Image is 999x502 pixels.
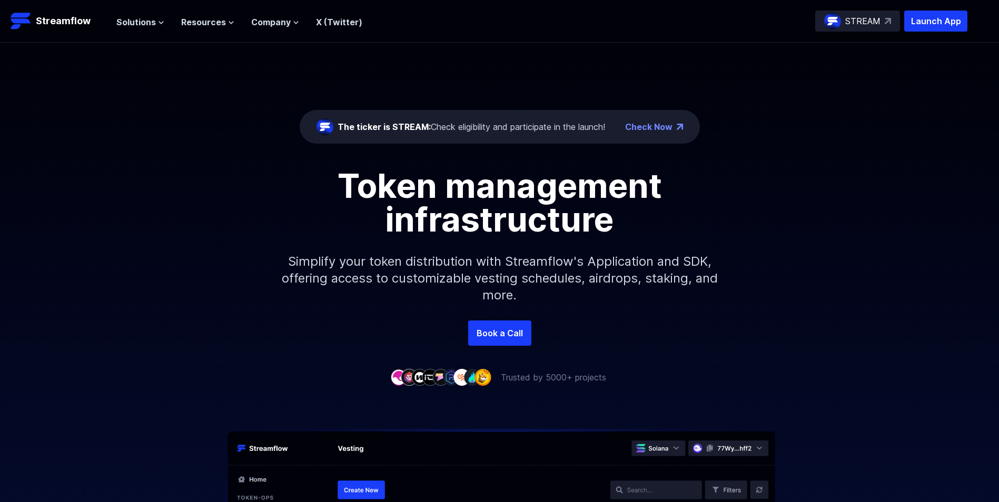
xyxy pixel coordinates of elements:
[677,124,683,130] img: top-right-arrow.png
[464,369,481,385] img: company-8
[845,15,881,27] p: STREAM
[474,369,491,385] img: company-9
[338,122,431,132] span: The ticker is STREAM:
[625,121,672,133] a: Check Now
[11,11,32,32] img: Streamflow Logo
[904,11,967,32] button: Launch App
[885,18,891,24] img: top-right-arrow.svg
[432,369,449,385] img: company-5
[824,13,841,29] img: streamflow-logo-circle.png
[453,369,470,385] img: company-7
[390,369,407,385] img: company-1
[181,16,226,28] span: Resources
[501,371,606,384] p: Trusted by 5000+ projects
[251,16,299,28] button: Company
[316,118,333,135] img: streamflow-logo-circle.png
[411,369,428,385] img: company-3
[422,369,439,385] img: company-4
[116,16,156,28] span: Solutions
[11,11,106,32] a: Streamflow
[316,17,362,27] a: X (Twitter)
[36,14,91,28] p: Streamflow
[443,369,460,385] img: company-6
[401,369,418,385] img: company-2
[251,16,291,28] span: Company
[338,121,605,133] div: Check eligibility and participate in the launch!
[263,169,737,236] h1: Token management infrastructure
[815,11,900,32] a: STREAM
[273,236,726,320] p: Simplify your token distribution with Streamflow's Application and SDK, offering access to custom...
[116,16,164,28] button: Solutions
[468,320,531,346] a: Book a Call
[181,16,234,28] button: Resources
